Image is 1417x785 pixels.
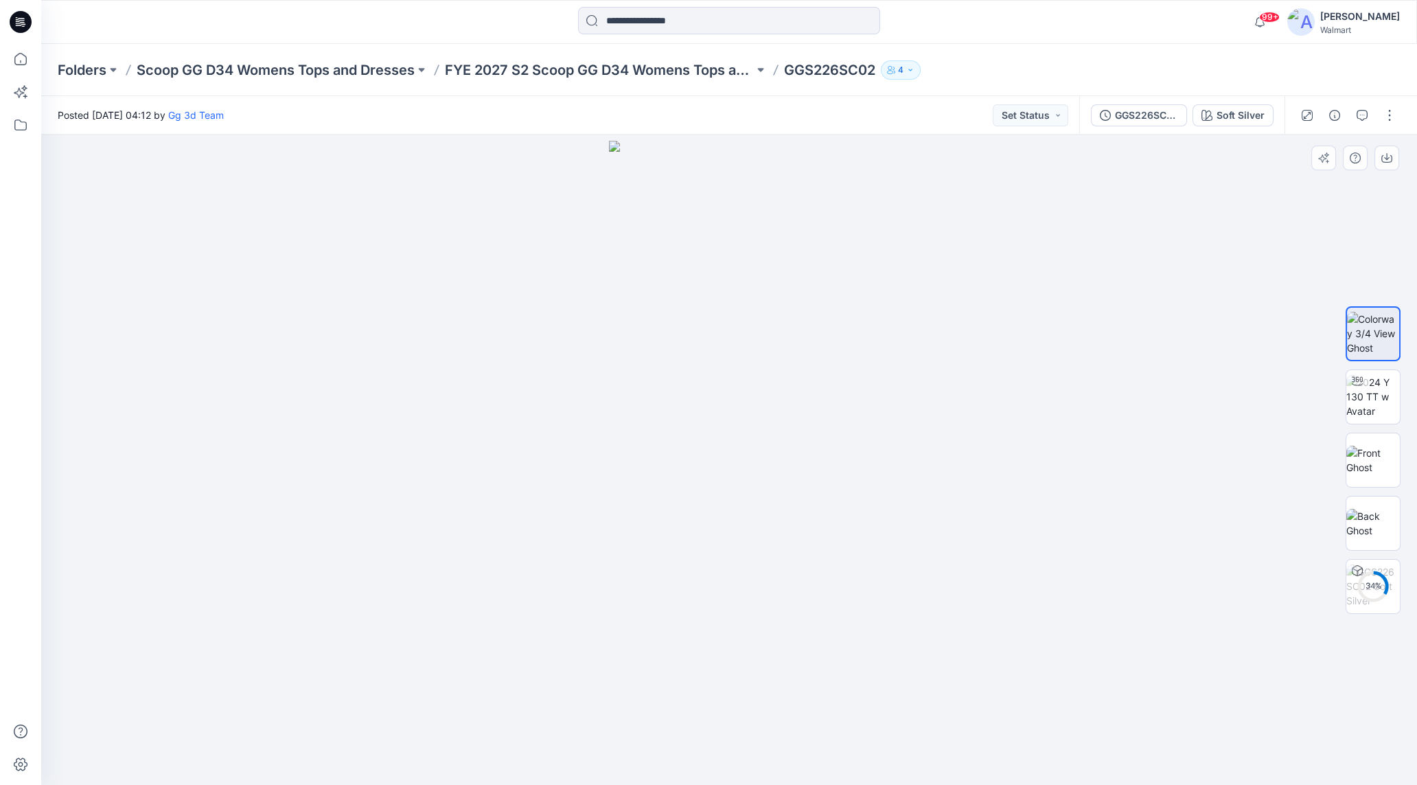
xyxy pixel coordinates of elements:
img: Front Ghost [1346,446,1400,475]
button: Soft Silver [1193,104,1274,126]
div: [PERSON_NAME] [1320,8,1400,25]
img: avatar [1287,8,1315,36]
div: 34 % [1357,580,1390,592]
button: Details [1324,104,1346,126]
img: Colorway 3/4 View Ghost [1347,312,1399,355]
a: Gg 3d Team [168,109,224,121]
a: Scoop GG D34 Womens Tops and Dresses [137,60,415,80]
button: 4 [881,60,921,80]
a: FYE 2027 S2 Scoop GG D34 Womens Tops and Dresses [445,60,754,80]
span: Posted [DATE] 04:12 by [58,108,224,122]
div: Soft Silver [1217,108,1265,123]
div: GGS226SC02 [1115,108,1178,123]
span: 99+ [1259,12,1280,23]
p: GGS226SC02 [784,60,875,80]
p: 4 [898,62,903,78]
button: GGS226SC02 [1091,104,1187,126]
div: Walmart [1320,25,1400,35]
img: GGS226SC02 Soft Silver [1346,565,1400,608]
a: Folders [58,60,106,80]
img: 2024 Y 130 TT w Avatar [1346,375,1400,418]
img: Back Ghost [1346,509,1400,538]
